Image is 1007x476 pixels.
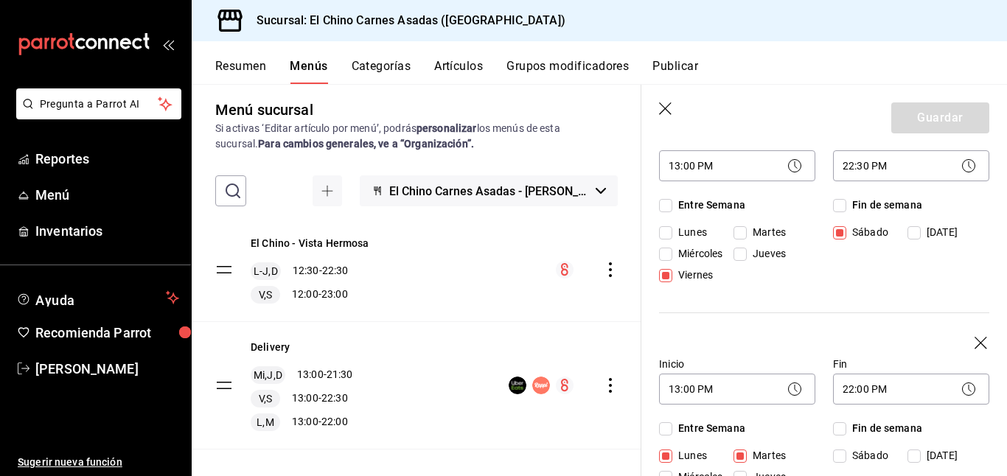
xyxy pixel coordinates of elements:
[846,225,888,240] span: Sábado
[352,59,411,84] button: Categorías
[192,218,641,449] table: menu-maker-table
[921,225,958,240] span: [DATE]
[846,197,922,213] span: Fin de semana
[251,262,369,280] div: 12:30 - 22:30
[747,225,786,240] span: Martes
[846,448,888,463] span: Sábado
[35,149,179,169] span: Reportes
[215,121,618,152] div: Si activas ‘Editar artículo por menú’, podrás los menús de esta sucursal.
[251,236,369,251] button: El Chino - Vista Hermosa
[506,59,629,84] button: Grupos modificadores
[290,59,327,84] button: Menús
[360,175,618,206] button: El Chino Carnes Asadas - [PERSON_NAME]
[846,421,922,436] span: Fin de semana
[603,262,618,277] button: actions
[245,12,565,29] h3: Sucursal: El Chino Carnes Asadas ([GEOGRAPHIC_DATA])
[251,340,290,354] button: Delivery
[35,221,179,241] span: Inventarios
[434,59,483,84] button: Artículos
[215,59,1007,84] div: navigation tabs
[256,391,275,406] span: V,S
[389,184,590,198] span: El Chino Carnes Asadas - [PERSON_NAME]
[254,415,276,430] span: L,M
[672,267,713,283] span: Viernes
[672,421,745,436] span: Entre Semana
[672,197,745,213] span: Entre Semana
[40,97,158,112] span: Pregunta a Parrot AI
[833,359,989,369] label: Fin
[833,374,989,405] div: 22:00 PM
[215,59,266,84] button: Resumen
[672,448,707,463] span: Lunes
[215,99,313,121] div: Menú sucursal
[162,38,174,50] button: open_drawer_menu
[603,378,618,393] button: actions
[246,176,255,206] input: Buscar menú
[833,150,989,181] div: 22:30 PM
[659,359,815,369] label: Inicio
[16,88,181,119] button: Pregunta a Parrot AI
[215,261,233,279] button: drag
[35,185,179,205] span: Menú
[921,448,958,463] span: [DATE]
[251,368,285,382] span: Mi,J,D
[417,122,477,134] strong: personalizar
[251,366,353,384] div: 13:00 - 21:30
[747,448,786,463] span: Martes
[35,289,160,307] span: Ayuda
[258,138,474,150] strong: Para cambios generales, ve a “Organización”.
[659,374,815,405] div: 13:00 PM
[35,359,179,379] span: [PERSON_NAME]
[215,377,233,394] button: drag
[35,323,179,343] span: Recomienda Parrot
[251,390,353,407] div: 13:00 - 22:30
[747,246,786,262] span: Jueves
[659,150,815,181] div: 13:00 PM
[18,455,179,470] span: Sugerir nueva función
[251,264,281,279] span: L-J,D
[672,225,707,240] span: Lunes
[10,107,181,122] a: Pregunta a Parrot AI
[672,246,722,262] span: Miércoles
[251,286,369,304] div: 12:00 - 23:00
[251,413,353,431] div: 13:00 - 22:00
[652,59,698,84] button: Publicar
[256,287,275,302] span: V,S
